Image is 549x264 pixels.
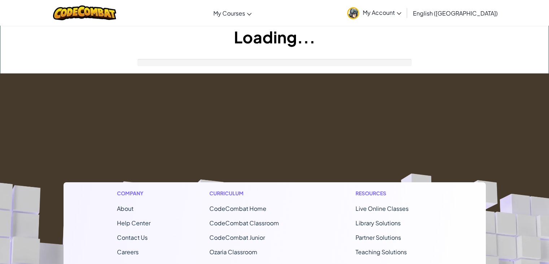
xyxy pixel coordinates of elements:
a: Library Solutions [356,219,401,227]
a: Teaching Solutions [356,248,407,256]
span: My Courses [213,9,245,17]
a: CodeCombat Classroom [209,219,279,227]
img: CodeCombat logo [53,5,116,20]
a: Ozaria Classroom [209,248,257,256]
h1: Loading... [0,26,549,48]
a: CodeCombat Junior [209,234,265,241]
a: Careers [117,248,139,256]
span: Contact Us [117,234,148,241]
a: English ([GEOGRAPHIC_DATA]) [409,3,501,23]
a: Partner Solutions [356,234,401,241]
img: avatar [347,7,359,19]
a: My Courses [210,3,255,23]
h1: Company [117,190,151,197]
h1: Resources [356,190,432,197]
span: CodeCombat Home [209,205,266,212]
span: English ([GEOGRAPHIC_DATA]) [413,9,498,17]
a: My Account [344,1,405,24]
h1: Curriculum [209,190,297,197]
a: Live Online Classes [356,205,409,212]
a: Help Center [117,219,151,227]
a: About [117,205,134,212]
span: My Account [363,9,401,16]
